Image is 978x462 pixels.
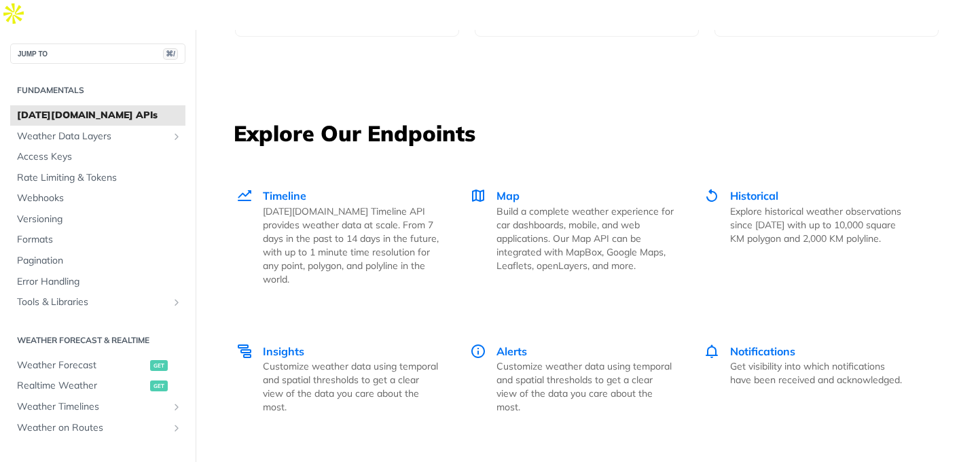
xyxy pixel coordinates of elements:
span: Rate Limiting & Tokens [17,171,182,185]
h3: Explore Our Endpoints [234,118,940,148]
span: Weather Data Layers [17,130,168,143]
span: Webhooks [17,192,182,205]
span: Historical [730,189,778,202]
a: Alerts Alerts Customize weather data using temporal and spatial thresholds to get a clear view of... [455,315,689,443]
a: Versioning [10,209,185,230]
h2: Weather Forecast & realtime [10,334,185,346]
span: Formats [17,233,182,247]
span: Alerts [496,344,527,358]
img: Map [470,188,486,204]
span: Weather Forecast [17,359,147,372]
a: Webhooks [10,188,185,209]
span: Tools & Libraries [17,296,168,309]
a: Pagination [10,251,185,271]
span: Notifications [730,344,795,358]
a: Formats [10,230,185,250]
span: Versioning [17,213,182,226]
a: [DATE][DOMAIN_NAME] APIs [10,105,185,126]
button: Show subpages for Weather Data Layers [171,131,182,142]
a: Tools & LibrariesShow subpages for Tools & Libraries [10,292,185,313]
a: Weather Data LayersShow subpages for Weather Data Layers [10,126,185,147]
a: Weather TimelinesShow subpages for Weather Timelines [10,397,185,417]
a: Access Keys [10,147,185,167]
button: Show subpages for Weather Timelines [171,402,182,412]
p: Build a complete weather experience for car dashboards, mobile, and web applications. Our Map API... [496,205,674,272]
a: Timeline Timeline [DATE][DOMAIN_NAME] Timeline API provides weather data at scale. From 7 days in... [235,159,455,315]
span: [DATE][DOMAIN_NAME] APIs [17,109,182,122]
p: Customize weather data using temporal and spatial thresholds to get a clear view of the data you ... [496,359,674,414]
img: Alerts [470,343,486,359]
p: Customize weather data using temporal and spatial thresholds to get a clear view of the data you ... [263,359,440,414]
a: Historical Historical Explore historical weather observations since [DATE] with up to 10,000 squa... [689,159,922,315]
button: Show subpages for Tools & Libraries [171,297,182,308]
button: Show subpages for Weather on Routes [171,423,182,433]
a: Error Handling [10,272,185,292]
p: Explore historical weather observations since [DATE] with up to 10,000 square KM polygon and 2,00... [730,205,907,245]
a: Notifications Notifications Get visibility into which notifications have been received and acknow... [689,315,922,443]
p: Get visibility into which notifications have been received and acknowledged. [730,359,907,387]
span: Timeline [263,189,306,202]
img: Insights [236,343,253,359]
a: Rate Limiting & Tokens [10,168,185,188]
span: Realtime Weather [17,379,147,393]
a: Weather Forecastget [10,355,185,376]
img: Timeline [236,188,253,204]
img: Notifications [704,343,720,359]
h2: Fundamentals [10,84,185,96]
a: Weather on RoutesShow subpages for Weather on Routes [10,418,185,438]
a: Map Map Build a complete weather experience for car dashboards, mobile, and web applications. Our... [455,159,689,315]
span: ⌘/ [163,48,178,60]
a: Realtime Weatherget [10,376,185,396]
span: Insights [263,344,304,358]
span: Map [496,189,520,202]
span: Weather Timelines [17,400,168,414]
p: [DATE][DOMAIN_NAME] Timeline API provides weather data at scale. From 7 days in the past to 14 da... [263,205,440,286]
span: Pagination [17,254,182,268]
span: Access Keys [17,150,182,164]
span: Weather on Routes [17,421,168,435]
span: Error Handling [17,275,182,289]
img: Historical [704,188,720,204]
span: get [150,380,168,391]
a: Insights Insights Customize weather data using temporal and spatial thresholds to get a clear vie... [235,315,455,443]
span: get [150,360,168,371]
button: JUMP TO⌘/ [10,43,185,64]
